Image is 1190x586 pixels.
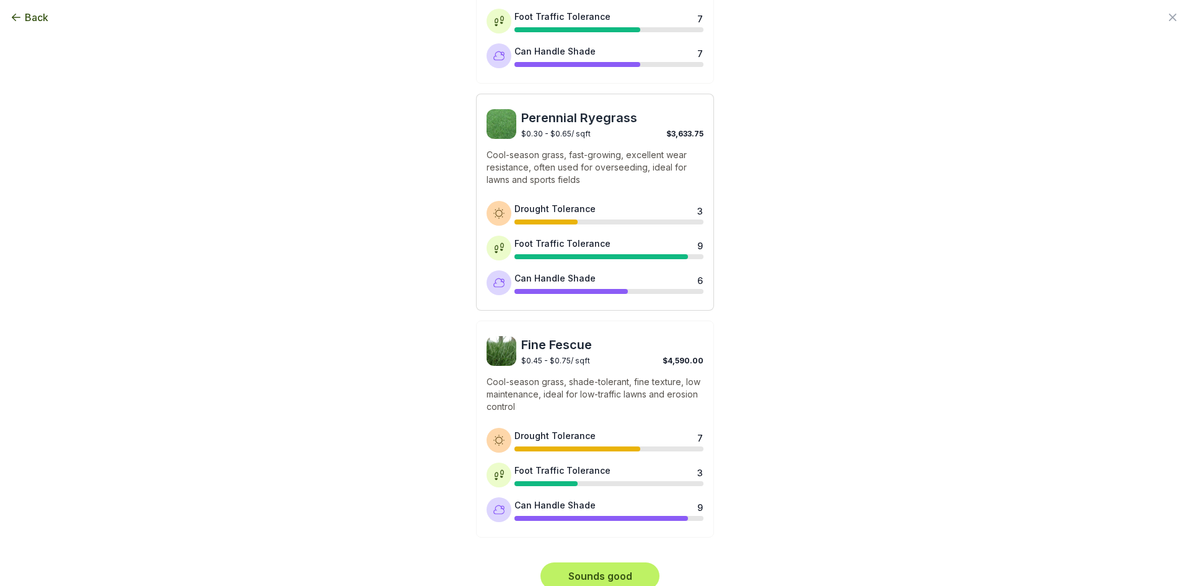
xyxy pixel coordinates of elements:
span: $0.30 - $0.65 / sqft [521,129,591,138]
span: $0.45 - $0.75 / sqft [521,356,590,365]
div: Can Handle Shade [514,272,596,285]
div: Drought Tolerance [514,429,596,442]
div: 9 [697,239,702,249]
div: Can Handle Shade [514,45,596,58]
div: Foot Traffic Tolerance [514,464,610,477]
button: Back [10,10,48,25]
div: Drought Tolerance [514,202,596,215]
p: Cool-season grass, shade-tolerant, fine texture, low maintenance, ideal for low-traffic lawns and... [487,376,703,413]
img: Foot traffic tolerance icon [493,242,505,254]
div: 9 [697,501,702,511]
div: 6 [697,274,702,284]
span: Back [25,10,48,25]
span: $3,633.75 [666,129,703,138]
span: Fine Fescue [521,336,703,353]
img: Foot traffic tolerance icon [493,469,505,481]
div: 3 [697,205,702,215]
div: 7 [697,432,702,442]
img: Drought tolerance icon [493,207,505,220]
div: 7 [697,47,702,57]
div: Can Handle Shade [514,499,596,512]
p: Cool-season grass, fast-growing, excellent wear resistance, often used for overseeding, ideal for... [487,149,703,186]
img: Shade tolerance icon [493,277,505,289]
img: Shade tolerance icon [493,504,505,516]
img: Perennial Ryegrass sod image [487,109,516,139]
img: Drought tolerance icon [493,434,505,446]
div: Foot Traffic Tolerance [514,237,610,250]
img: Fine Fescue sod image [487,336,516,366]
div: 3 [697,466,702,476]
span: Perennial Ryegrass [521,109,703,127]
span: $4,590.00 [663,356,703,365]
img: Shade tolerance icon [493,50,505,62]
